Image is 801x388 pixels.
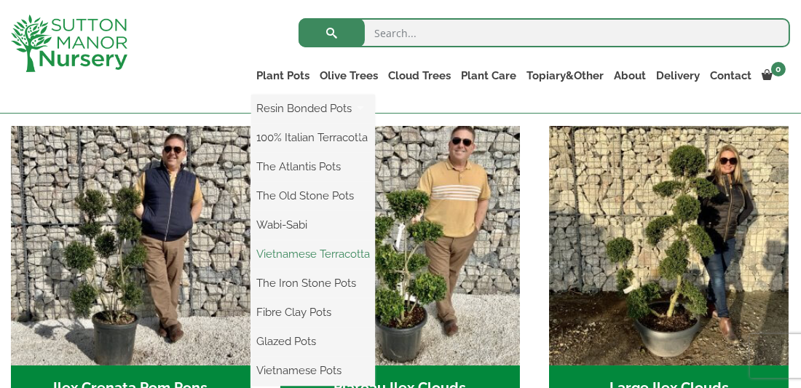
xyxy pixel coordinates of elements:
a: Contact [705,66,757,86]
a: About [609,66,651,86]
a: Vietnamese Terracotta [251,243,375,265]
input: Search... [299,18,790,47]
a: The Iron Stone Pots [251,272,375,294]
img: logo [11,15,127,72]
a: Glazed Pots [251,330,375,352]
a: Plant Pots [251,66,315,86]
img: Large Ilex Clouds [549,126,789,365]
a: Plant Care [456,66,521,86]
img: Ilex Crenata Pom Pons [11,126,250,365]
a: Resin Bonded Pots [251,98,375,119]
a: Delivery [651,66,705,86]
a: Vietnamese Pots [251,360,375,381]
a: The Atlantis Pots [251,156,375,178]
a: The Old Stone Pots [251,185,375,207]
a: Olive Trees [315,66,383,86]
a: 0 [757,66,790,86]
a: Fibre Clay Pots [251,301,375,323]
a: Wabi-Sabi [251,214,375,236]
a: Cloud Trees [383,66,456,86]
a: Topiary&Other [521,66,609,86]
a: 100% Italian Terracotta [251,127,375,149]
img: Plateau Ilex Clouds [280,126,520,365]
span: 0 [771,62,786,76]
